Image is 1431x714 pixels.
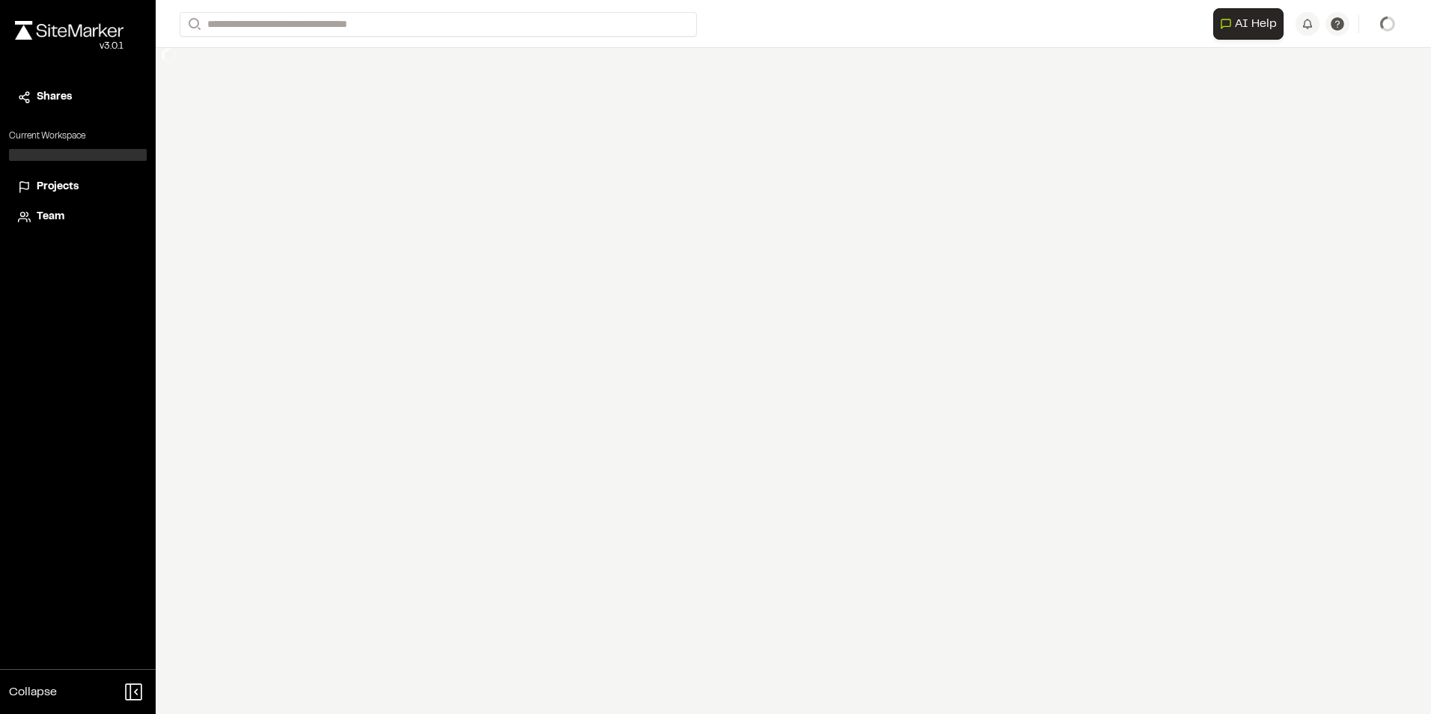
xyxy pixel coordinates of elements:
[37,179,79,195] span: Projects
[18,89,138,106] a: Shares
[1235,15,1277,33] span: AI Help
[9,683,57,701] span: Collapse
[18,209,138,225] a: Team
[18,179,138,195] a: Projects
[1213,8,1290,40] div: Open AI Assistant
[180,12,207,37] button: Search
[15,21,123,40] img: rebrand.png
[37,89,72,106] span: Shares
[9,129,147,143] p: Current Workspace
[1213,8,1284,40] button: Open AI Assistant
[15,40,123,53] div: Oh geez...please don't...
[37,209,64,225] span: Team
